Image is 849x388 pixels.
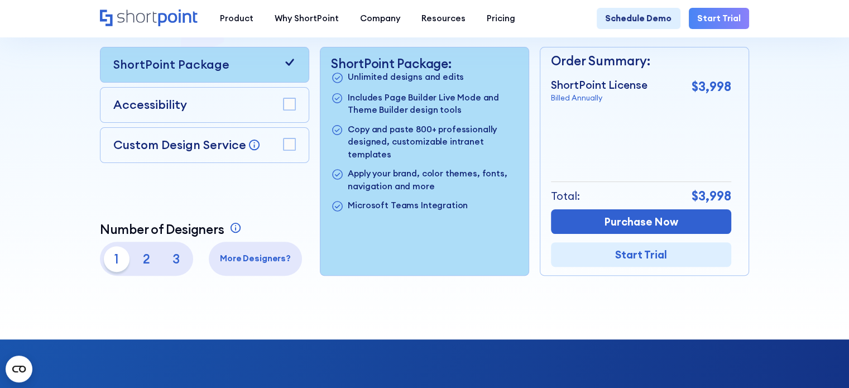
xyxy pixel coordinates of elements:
a: Schedule Demo [597,8,680,29]
div: Why ShortPoint [275,12,339,25]
p: Billed Annually [551,93,647,104]
p: Copy and paste 800+ professionally designed, customizable intranet templates [348,123,518,161]
p: 3 [164,246,189,272]
a: Home [100,9,199,28]
div: Pricing [487,12,515,25]
p: $3,998 [692,77,731,96]
p: 1 [104,246,129,272]
p: ShortPoint Package: [331,56,518,71]
iframe: Chat Widget [649,259,849,388]
p: ShortPoint Package [113,56,229,74]
p: Unlimited designs and edits [348,71,464,85]
p: Accessibility [113,96,187,114]
p: Apply your brand, color themes, fonts, navigation and more [348,167,518,193]
a: Pricing [476,8,526,29]
p: More Designers? [213,252,298,265]
p: Total: [551,188,580,204]
a: Product [209,8,264,29]
p: Microsoft Teams Integration [348,199,468,213]
div: Resources [421,12,466,25]
button: Open CMP widget [6,356,32,382]
p: $3,998 [692,186,731,205]
p: Includes Page Builder Live Mode and Theme Builder design tools [348,92,518,117]
a: Number of Designers [100,222,244,237]
p: Order Summary: [551,51,731,70]
p: ShortPoint License [551,77,647,93]
p: Custom Design Service [113,137,246,152]
a: Start Trial [689,8,749,29]
a: Start Trial [551,242,731,267]
div: Company [360,12,400,25]
a: Why ShortPoint [264,8,349,29]
p: 2 [134,246,160,272]
a: Resources [411,8,476,29]
div: Product [220,12,253,25]
a: Purchase Now [551,209,731,234]
a: Company [349,8,411,29]
p: Number of Designers [100,222,224,237]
